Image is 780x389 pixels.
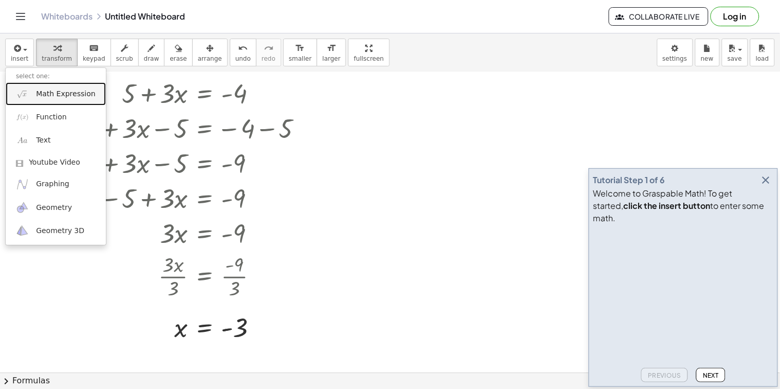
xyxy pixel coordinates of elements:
span: Collaborate Live [618,12,700,21]
span: undo [235,55,251,62]
button: settings [657,39,693,66]
button: insert [5,39,34,66]
button: transform [36,39,78,66]
button: load [750,39,775,66]
button: Toggle navigation [12,8,29,25]
span: redo [262,55,276,62]
button: undoundo [230,39,257,66]
button: draw [138,39,165,66]
button: save [722,39,748,66]
button: new [695,39,720,66]
button: fullscreen [348,39,389,66]
span: Math Expression [36,89,95,99]
span: transform [42,55,72,62]
span: larger [322,55,340,62]
span: Graphing [36,179,69,189]
button: Collaborate Live [609,7,709,26]
img: ggb-graphing.svg [16,178,29,191]
a: Math Expression [6,82,106,105]
img: f_x.png [16,111,29,123]
a: Whiteboards [41,11,93,22]
span: scrub [116,55,133,62]
span: Next [703,372,719,379]
button: format_sizelarger [317,39,346,66]
span: Text [36,135,50,146]
i: format_size [295,42,305,55]
img: Aa.png [16,134,29,147]
li: select one: [6,70,106,82]
i: format_size [326,42,336,55]
button: format_sizesmaller [283,39,317,66]
span: save [728,55,742,62]
span: erase [170,55,187,62]
button: Log in [711,7,759,26]
span: Function [36,112,67,122]
span: new [701,55,714,62]
button: arrange [192,39,228,66]
i: undo [238,42,248,55]
button: keyboardkeypad [77,39,111,66]
a: Youtube Video [6,152,106,173]
button: Next [696,368,725,382]
a: Text [6,129,106,152]
span: settings [663,55,687,62]
div: Welcome to Graspable Math! To get started, to enter some math. [593,187,773,224]
div: Tutorial Step 1 of 6 [593,174,665,186]
span: keypad [83,55,105,62]
span: smaller [289,55,312,62]
span: fullscreen [354,55,384,62]
span: insert [11,55,28,62]
span: load [756,55,769,62]
a: Function [6,105,106,129]
i: keyboard [89,42,99,55]
img: ggb-geometry.svg [16,201,29,214]
button: scrub [111,39,139,66]
a: Geometry 3D [6,219,106,242]
b: click the insert button [624,200,711,211]
button: redoredo [256,39,281,66]
span: Youtube Video [29,157,80,168]
i: redo [264,42,274,55]
span: Geometry [36,203,72,213]
span: draw [144,55,159,62]
span: Geometry 3D [36,226,84,236]
a: Graphing [6,173,106,196]
img: sqrt_x.png [16,87,29,100]
span: arrange [198,55,222,62]
a: Geometry [6,196,106,219]
img: ggb-3d.svg [16,224,29,237]
button: erase [164,39,192,66]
